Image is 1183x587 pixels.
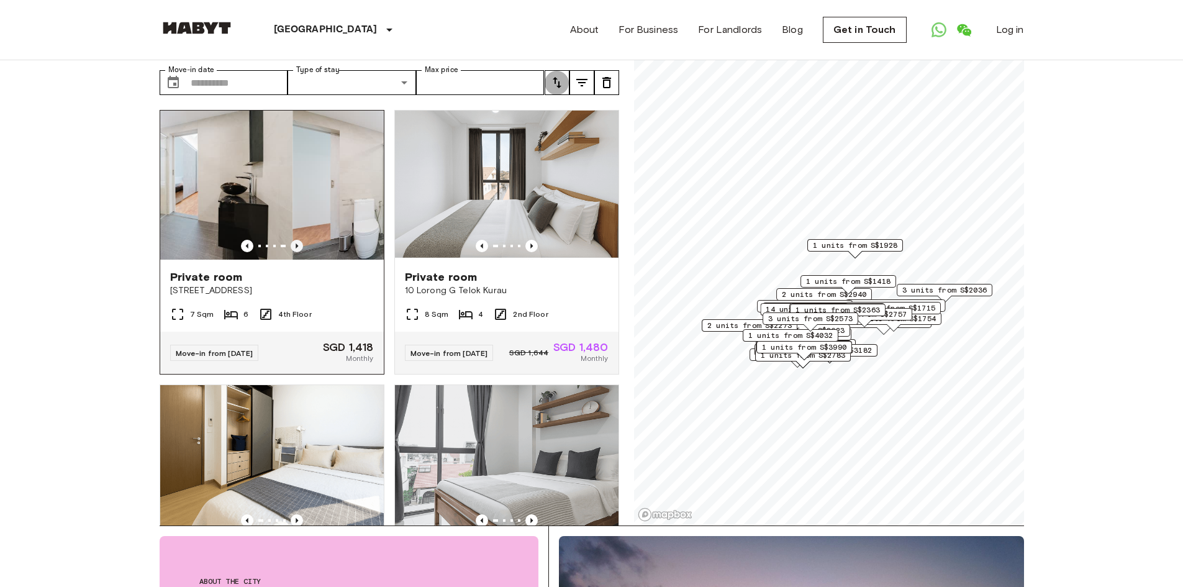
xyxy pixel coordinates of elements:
div: Map marker [756,341,852,360]
span: 1 units from S$3990 [762,342,846,353]
button: Previous image [291,240,303,252]
div: Map marker [807,239,903,258]
span: 8 Sqm [425,309,449,320]
label: Type of stay [296,65,340,75]
a: For Landlords [698,22,762,37]
div: Map marker [743,329,838,348]
span: Move-in from [DATE] [176,348,253,358]
span: 1 units from S$3182 [787,345,872,356]
a: Mapbox logo [638,507,692,522]
span: Move-in from [DATE] [410,348,488,358]
span: Private room [170,270,243,284]
div: Map marker [755,344,850,363]
a: Marketing picture of unit SG-01-029-002-03Previous imagePrevious imagePrivate room10 Lorong G Tel... [394,110,619,375]
a: For Business [619,22,678,37]
span: 2 units from S$2940 [782,289,866,300]
a: Open WeChat [951,17,976,42]
div: Map marker [763,303,858,322]
span: About the city [199,576,499,587]
span: Monthly [581,353,608,364]
span: SGD 1,644 [509,347,548,358]
img: Marketing picture of unit SG-01-100-001-003 [160,385,384,534]
a: About [570,22,599,37]
button: Choose date [161,70,186,95]
label: Move-in date [168,65,214,75]
span: 1 units from S$1715 [851,303,935,314]
button: Previous image [241,240,253,252]
button: Previous image [476,240,488,252]
span: 2 units from S$2273 [707,320,792,331]
div: Map marker [760,339,856,358]
div: Map marker [790,304,886,323]
span: 7 Sqm [190,309,214,320]
div: Map marker [755,349,851,368]
label: Max price [425,65,458,75]
span: [STREET_ADDRESS] [170,284,374,297]
div: Map marker [760,303,860,322]
span: SGD 1,480 [553,342,608,353]
img: Marketing picture of unit SG-01-109-001-006 [69,111,292,260]
span: 1 units from S$4032 [748,330,833,341]
span: 10 Lorong G Telok Kurau [405,284,609,297]
a: Open WhatsApp [927,17,951,42]
button: tune [569,70,594,95]
a: Get in Touch [823,17,907,43]
div: Map marker [782,344,877,363]
span: 1 units from S$1928 [813,240,897,251]
span: Monthly [346,353,373,364]
a: Log in [996,22,1024,37]
span: 6 [243,309,248,320]
button: Previous image [525,240,538,252]
span: 14 units from S$2348 [766,304,854,315]
img: Marketing picture of unit SG-01-029-005-02 [395,385,619,534]
span: 3 units from S$1764 [763,301,847,312]
div: Map marker [756,328,851,347]
div: Map marker [845,302,941,321]
span: 2 units from S$2757 [822,309,907,320]
button: Previous image [525,514,538,527]
div: Map marker [817,308,912,327]
img: Marketing picture of unit SG-01-109-001-006 [292,111,516,260]
button: tune [545,70,569,95]
span: 4 [478,309,483,320]
span: 4th Floor [278,309,311,320]
span: 1 units from S$1418 [806,276,891,287]
span: 17 units from S$1480 [851,300,940,311]
div: Map marker [757,300,853,319]
div: Map marker [702,319,797,339]
span: 3 units from S$2036 [902,284,987,296]
img: Marketing picture of unit SG-01-029-002-03 [395,111,619,260]
a: Previous imagePrevious imagePrivate room[STREET_ADDRESS]7 Sqm64th FloorMove-in from [DATE]SGD 1,4... [160,110,384,375]
button: Previous image [291,514,303,527]
button: Previous image [241,514,253,527]
button: Previous image [476,514,488,527]
span: 3 units from S$2573 [768,313,853,324]
p: [GEOGRAPHIC_DATA] [274,22,378,37]
img: Habyt [160,22,234,34]
div: Map marker [750,348,845,368]
div: Map marker [845,299,945,319]
div: Map marker [846,312,941,332]
div: Map marker [763,312,858,332]
span: 1 units from S$2363 [795,304,880,316]
div: Map marker [789,303,885,322]
button: tune [594,70,619,95]
a: Blog [782,22,803,37]
div: Map marker [755,324,850,344]
div: Map marker [897,284,992,303]
div: Map marker [800,275,896,294]
div: Map marker [776,288,872,307]
span: 2nd Floor [513,309,548,320]
span: SGD 1,418 [323,342,373,353]
span: Private room [405,270,478,284]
